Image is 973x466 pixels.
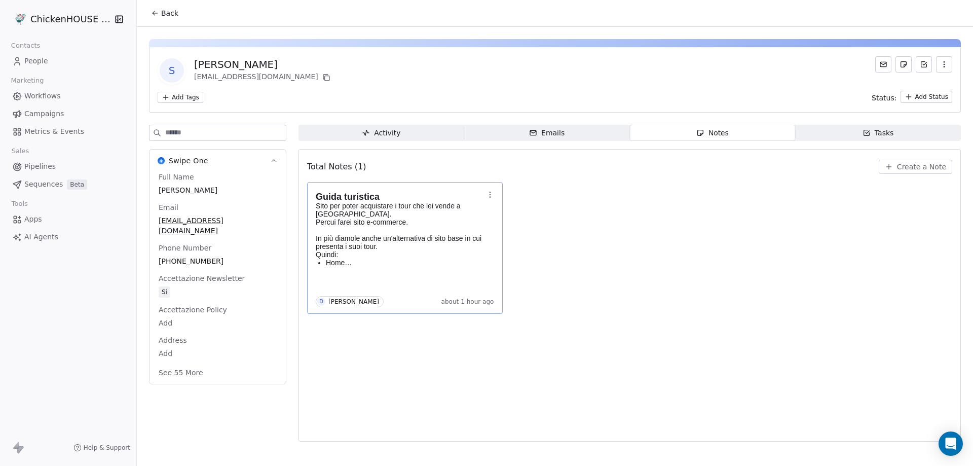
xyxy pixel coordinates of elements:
[7,73,48,88] span: Marketing
[153,364,209,382] button: See 55 More
[159,348,277,359] span: Add
[319,298,323,306] div: D
[73,444,130,452] a: Help & Support
[316,202,484,218] p: Sito per poter acquistare i tour che lei vende a [GEOGRAPHIC_DATA].
[362,128,400,138] div: Activity
[8,176,128,193] a: SequencesBeta
[24,109,64,119] span: Campaigns
[24,179,63,190] span: Sequences
[158,157,165,164] img: Swipe One
[30,13,111,26] span: ChickenHOUSE snc
[159,185,277,195] span: [PERSON_NAME]
[84,444,130,452] span: Help & Support
[24,126,84,137] span: Metrics & Events
[7,38,45,53] span: Contacts
[169,156,208,166] span: Swipe One
[159,216,277,236] span: [EMAIL_ADDRESS][DOMAIN_NAME]
[161,8,178,18] span: Back
[159,318,277,328] span: Add
[159,256,277,266] span: [PHONE_NUMBER]
[7,144,33,159] span: Sales
[901,91,952,103] button: Add Status
[307,161,366,173] span: Total Notes (1)
[157,202,180,212] span: Email
[529,128,565,138] div: Emails
[149,150,286,172] button: Swipe OneSwipe One
[14,13,26,25] img: 4.jpg
[157,243,213,253] span: Phone Number
[24,214,42,225] span: Apps
[157,172,196,182] span: Full Name
[145,4,184,22] button: Back
[7,196,32,211] span: Tools
[149,172,286,384] div: Swipe OneSwipe One
[24,232,58,242] span: AI Agents
[441,298,494,306] span: about 1 hour ago
[8,211,128,228] a: Apps
[328,298,379,305] div: [PERSON_NAME]
[872,93,896,103] span: Status:
[157,305,229,315] span: Accettazione Policy
[8,229,128,245] a: AI Agents
[897,162,946,172] span: Create a Note
[8,123,128,140] a: Metrics & Events
[24,161,56,172] span: Pipelines
[8,53,128,69] a: People
[8,88,128,104] a: Workflows
[160,58,184,83] span: S
[157,335,189,345] span: Address
[939,432,963,456] div: Open Intercom Messenger
[67,180,87,190] span: Beta
[879,160,952,174] button: Create a Note
[12,11,108,28] button: ChickenHOUSE snc
[194,71,332,84] div: [EMAIL_ADDRESS][DOMAIN_NAME]
[316,218,484,259] p: Percui farei sito e-commerce. In più diamole anche un'alternativa di sito base in cui presenta i ...
[24,91,61,101] span: Workflows
[316,192,484,202] h1: Guida turistica
[863,128,894,138] div: Tasks
[8,105,128,122] a: Campaigns
[162,287,167,297] div: Si
[8,158,128,175] a: Pipelines
[157,273,247,283] span: Accettazione Newsletter
[326,259,484,267] p: Home
[194,57,332,71] div: [PERSON_NAME]
[24,56,48,66] span: People
[158,92,203,103] button: Add Tags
